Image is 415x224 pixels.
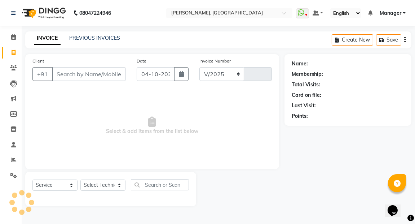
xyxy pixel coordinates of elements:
div: Last Visit: [292,102,316,109]
button: +91 [32,67,53,81]
input: Search or Scan [131,179,189,190]
span: Select & add items from the list below [32,90,272,162]
button: Create New [332,34,373,46]
button: Save [376,34,401,46]
div: Name: [292,60,308,68]
div: Total Visits: [292,81,320,89]
a: INVOICE [34,32,61,45]
div: Membership: [292,70,323,78]
div: Points: [292,112,308,120]
label: Client [32,58,44,64]
span: Manager [380,9,401,17]
b: 08047224946 [79,3,111,23]
iframe: chat widget [385,195,408,217]
label: Date [137,58,146,64]
label: Invoice Number [199,58,231,64]
input: Search by Name/Mobile/Email/Code [52,67,126,81]
img: logo [18,3,68,23]
div: Card on file: [292,91,321,99]
a: PREVIOUS INVOICES [69,35,120,41]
